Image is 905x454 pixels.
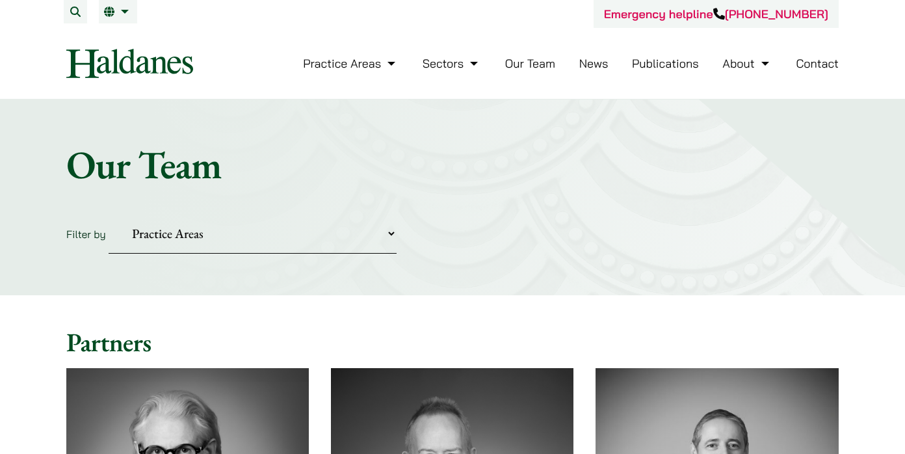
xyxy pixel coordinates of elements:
h1: Our Team [66,141,839,188]
a: Our Team [505,56,555,71]
a: Sectors [423,56,481,71]
a: Emergency helpline[PHONE_NUMBER] [604,7,828,21]
a: Practice Areas [303,56,399,71]
img: Logo of Haldanes [66,49,193,78]
a: Publications [632,56,699,71]
a: EN [104,7,132,17]
a: Contact [796,56,839,71]
a: News [579,56,609,71]
h2: Partners [66,327,839,358]
a: About [722,56,772,71]
label: Filter by [66,228,106,241]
